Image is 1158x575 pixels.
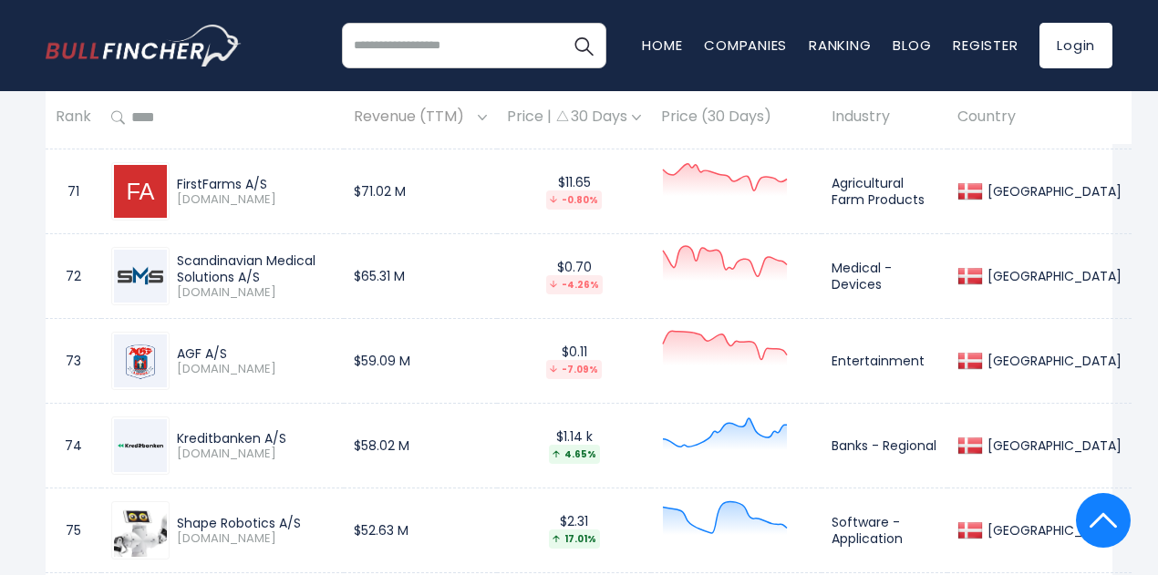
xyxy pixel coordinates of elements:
td: Banks - Regional [822,404,947,488]
img: bullfincher logo [46,25,242,67]
a: Ranking [809,36,871,55]
div: -4.26% [546,275,603,294]
span: [DOMAIN_NAME] [177,192,334,208]
th: Industry [822,91,947,145]
div: Kreditbanken A/S [177,430,334,447]
div: FirstFarms A/S [177,176,334,192]
td: 74 [46,404,101,488]
button: Search [561,23,606,68]
td: Agricultural Farm Products [822,149,947,234]
div: -7.09% [546,360,602,379]
td: $58.02 M [344,404,497,488]
span: [DOMAIN_NAME] [177,447,334,462]
div: [GEOGRAPHIC_DATA] [983,268,1122,284]
a: Go to homepage [46,25,242,67]
div: AGF A/S [177,345,334,362]
div: [GEOGRAPHIC_DATA] [983,522,1122,539]
div: $0.70 [507,259,641,294]
div: $0.11 [507,344,641,379]
div: $2.31 [507,513,641,549]
th: Price (30 Days) [651,91,822,145]
a: Companies [704,36,787,55]
div: [GEOGRAPHIC_DATA] [983,353,1122,369]
a: Register [953,36,1018,55]
div: -0.80% [546,190,602,210]
img: SMSMED.CO.png [114,250,167,303]
div: [GEOGRAPHIC_DATA] [983,183,1122,200]
td: Entertainment [822,319,947,404]
td: Software - Application [822,488,947,573]
div: $11.65 [507,174,641,210]
img: AGF-B.CO.png [114,334,167,387]
td: 73 [46,319,101,404]
a: Login [1039,23,1112,68]
th: Country [947,91,1132,145]
td: $52.63 M [344,488,497,573]
td: Medical - Devices [822,234,947,319]
div: 4.65% [549,445,600,464]
div: $1.14 k [507,428,641,464]
td: $65.31 M [344,234,497,319]
img: KRE.CO.png [114,419,167,472]
td: 72 [46,234,101,319]
span: [DOMAIN_NAME] [177,285,334,301]
td: 71 [46,149,101,234]
th: Rank [46,91,101,145]
div: Scandinavian Medical Solutions A/S [177,252,334,285]
div: [GEOGRAPHIC_DATA] [983,437,1122,454]
td: 75 [46,488,101,573]
span: [DOMAIN_NAME] [177,362,334,377]
td: $59.09 M [344,319,497,404]
div: 17.01% [549,529,600,549]
a: Home [642,36,682,55]
td: $71.02 M [344,149,497,234]
span: Revenue (TTM) [354,104,473,132]
span: [DOMAIN_NAME] [177,531,334,547]
div: Price | 30 Days [507,108,641,128]
img: SHAPE.CO.png [114,504,167,557]
a: Blog [893,36,931,55]
div: Shape Robotics A/S [177,515,334,531]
